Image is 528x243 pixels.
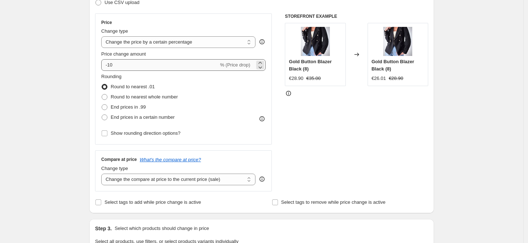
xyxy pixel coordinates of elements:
[111,84,155,89] span: Round to nearest .01
[101,20,112,25] h3: Price
[101,166,128,171] span: Change type
[101,51,146,57] span: Price change amount
[105,199,201,205] span: Select tags to add while price change is active
[101,74,122,79] span: Rounding
[111,104,146,110] span: End prices in .99
[115,225,209,232] p: Select which products should change in price
[101,59,218,71] input: -15
[111,114,175,120] span: End prices in a certain number
[285,13,428,19] h6: STOREFRONT EXAMPLE
[389,75,403,82] strike: €28.90
[306,75,321,82] strike: €35.00
[383,27,412,56] img: DIVAMODAIRELAND_JACKETSANDCOATS_DRESSES_REVIEWS_0056-01090_80x.jpg
[289,59,332,72] span: Gold Button Blazer Black (8)
[101,157,137,162] h3: Compare at price
[220,62,250,68] span: % (Price drop)
[289,75,303,82] div: €28.90
[372,59,414,72] span: Gold Button Blazer Black (8)
[101,28,128,34] span: Change type
[95,225,112,232] h2: Step 3.
[372,75,386,82] div: €26.01
[301,27,330,56] img: DIVAMODAIRELAND_JACKETSANDCOATS_DRESSES_REVIEWS_0056-01090_80x.jpg
[111,130,180,136] span: Show rounding direction options?
[140,157,201,162] button: What's the compare at price?
[111,94,178,100] span: Round to nearest whole number
[258,38,266,45] div: help
[281,199,386,205] span: Select tags to remove while price change is active
[258,175,266,183] div: help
